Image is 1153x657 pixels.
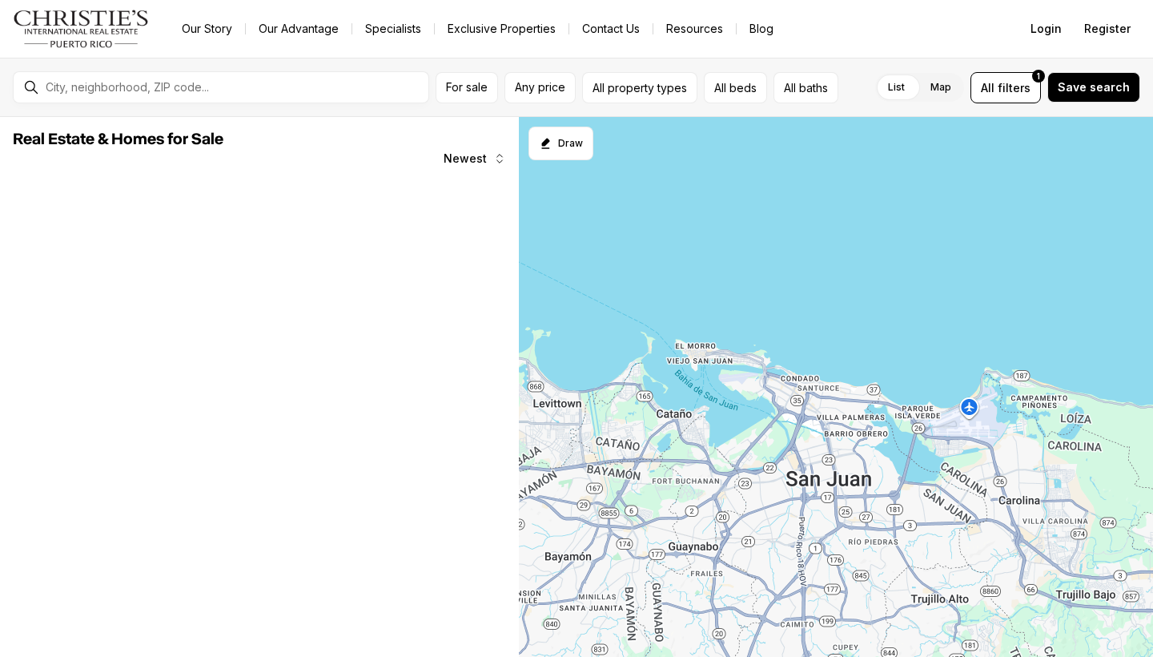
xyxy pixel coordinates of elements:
[515,81,565,94] span: Any price
[13,131,223,147] span: Real Estate & Homes for Sale
[998,79,1030,96] span: filters
[981,79,994,96] span: All
[653,18,736,40] a: Resources
[1058,81,1130,94] span: Save search
[970,72,1041,103] button: Allfilters1
[434,143,516,175] button: Newest
[504,72,576,103] button: Any price
[737,18,786,40] a: Blog
[169,18,245,40] a: Our Story
[446,81,488,94] span: For sale
[569,18,653,40] button: Contact Us
[918,73,964,102] label: Map
[875,73,918,102] label: List
[13,10,150,48] img: logo
[435,18,568,40] a: Exclusive Properties
[1037,70,1040,83] span: 1
[704,72,767,103] button: All beds
[246,18,352,40] a: Our Advantage
[444,152,487,165] span: Newest
[1084,22,1131,35] span: Register
[528,127,593,160] button: Start drawing
[352,18,434,40] a: Specialists
[436,72,498,103] button: For sale
[1075,13,1140,45] button: Register
[1021,13,1071,45] button: Login
[773,72,838,103] button: All baths
[1030,22,1062,35] span: Login
[582,72,697,103] button: All property types
[1047,72,1140,103] button: Save search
